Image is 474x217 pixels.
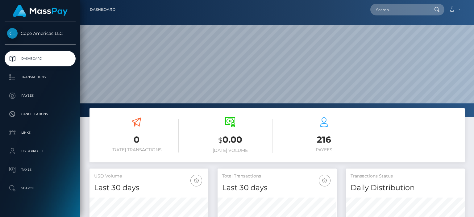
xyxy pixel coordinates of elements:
[5,106,76,122] a: Cancellations
[222,173,332,179] h5: Total Transactions
[90,3,115,16] a: Dashboard
[7,128,73,137] p: Links
[351,173,460,179] h5: Transactions Status
[7,110,73,119] p: Cancellations
[188,134,272,146] h3: 0.00
[282,134,366,146] h3: 216
[5,31,76,36] span: Cope Americas LLC
[94,134,179,146] h3: 0
[94,147,179,152] h6: [DATE] Transactions
[282,147,366,152] h6: Payees
[5,181,76,196] a: Search
[7,184,73,193] p: Search
[13,5,68,17] img: MassPay Logo
[5,162,76,177] a: Taxes
[370,4,428,15] input: Search...
[188,148,272,153] h6: [DATE] Volume
[94,173,204,179] h5: USD Volume
[5,69,76,85] a: Transactions
[7,165,73,174] p: Taxes
[218,136,222,144] small: $
[7,73,73,82] p: Transactions
[94,182,204,193] h4: Last 30 days
[5,125,76,140] a: Links
[222,182,332,193] h4: Last 30 days
[7,28,18,39] img: Cope Americas LLC
[7,54,73,63] p: Dashboard
[351,182,460,193] h4: Daily Distribution
[7,91,73,100] p: Payees
[5,51,76,66] a: Dashboard
[5,88,76,103] a: Payees
[5,144,76,159] a: User Profile
[7,147,73,156] p: User Profile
